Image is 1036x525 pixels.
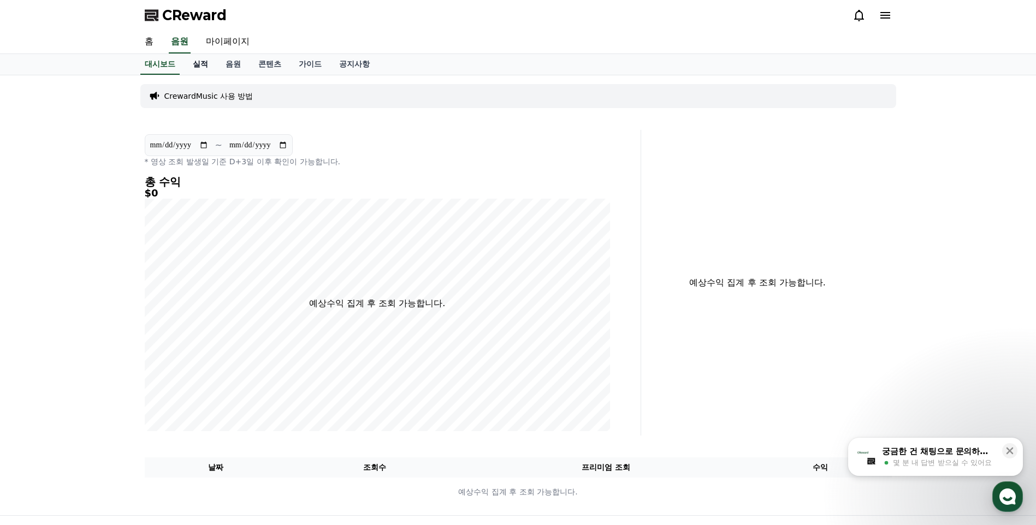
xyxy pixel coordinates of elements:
[34,362,41,371] span: 홈
[162,7,227,24] span: CReward
[217,54,250,75] a: 음원
[330,54,378,75] a: 공지사항
[145,176,610,188] h4: 총 수익
[309,297,445,310] p: 예상수익 집계 후 조회 가능합니다.
[145,7,227,24] a: CReward
[140,54,180,75] a: 대시보드
[136,31,162,53] a: 홈
[287,457,462,478] th: 조회수
[164,91,253,102] a: CrewardMusic 사용 방법
[145,156,610,167] p: * 영상 조회 발생일 기준 D+3일 이후 확인이 가능합니다.
[169,362,182,371] span: 설정
[169,31,191,53] a: 음원
[3,346,72,373] a: 홈
[197,31,258,53] a: 마이페이지
[184,54,217,75] a: 실적
[100,363,113,372] span: 대화
[145,457,287,478] th: 날짜
[141,346,210,373] a: 설정
[145,188,610,199] h5: $0
[215,139,222,152] p: ~
[290,54,330,75] a: 가이드
[749,457,892,478] th: 수익
[463,457,749,478] th: 프리미엄 조회
[72,346,141,373] a: 대화
[145,486,891,498] p: 예상수익 집계 후 조회 가능합니다.
[650,276,866,289] p: 예상수익 집계 후 조회 가능합니다.
[250,54,290,75] a: 콘텐츠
